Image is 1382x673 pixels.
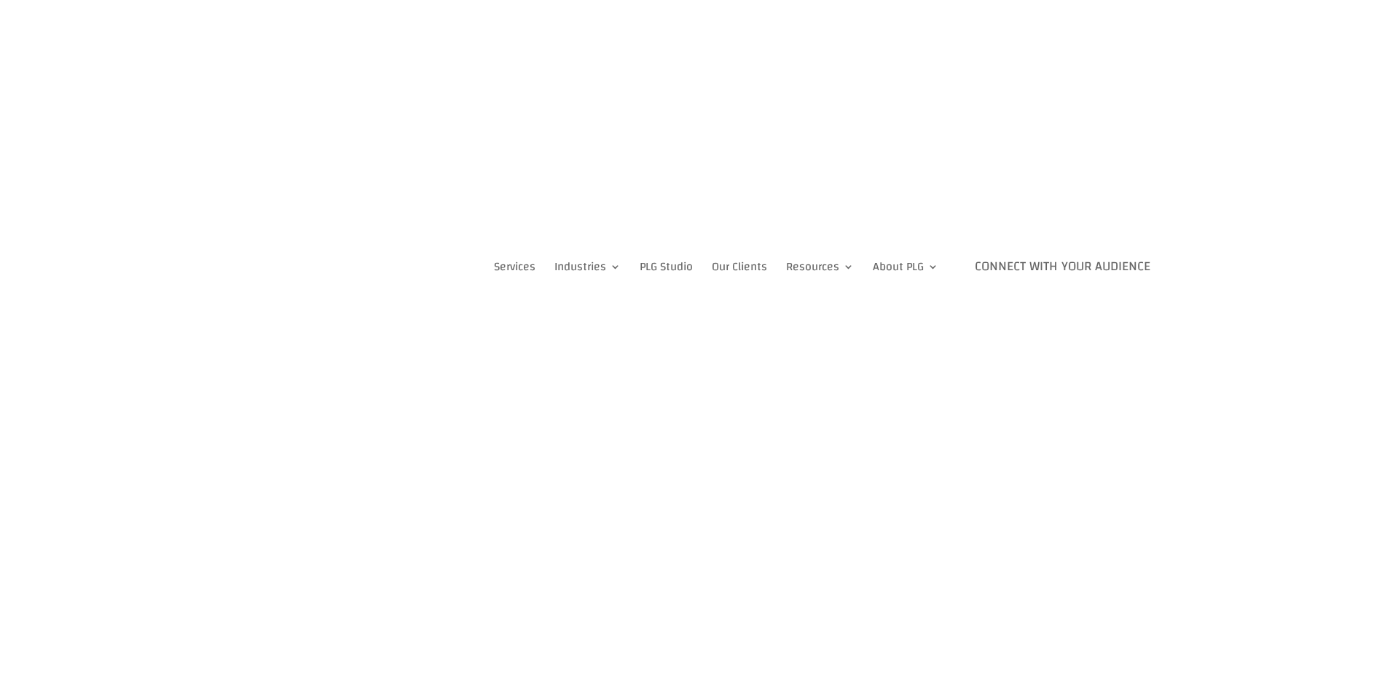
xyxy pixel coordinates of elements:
a: PLG Studio [640,212,693,321]
a: Connect with Your Audience [957,212,1168,321]
a: Industries [554,212,621,321]
a: Our Clients [712,212,767,321]
a: Resources [786,212,854,321]
a: About PLG [873,212,938,321]
a: Services [494,212,535,321]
